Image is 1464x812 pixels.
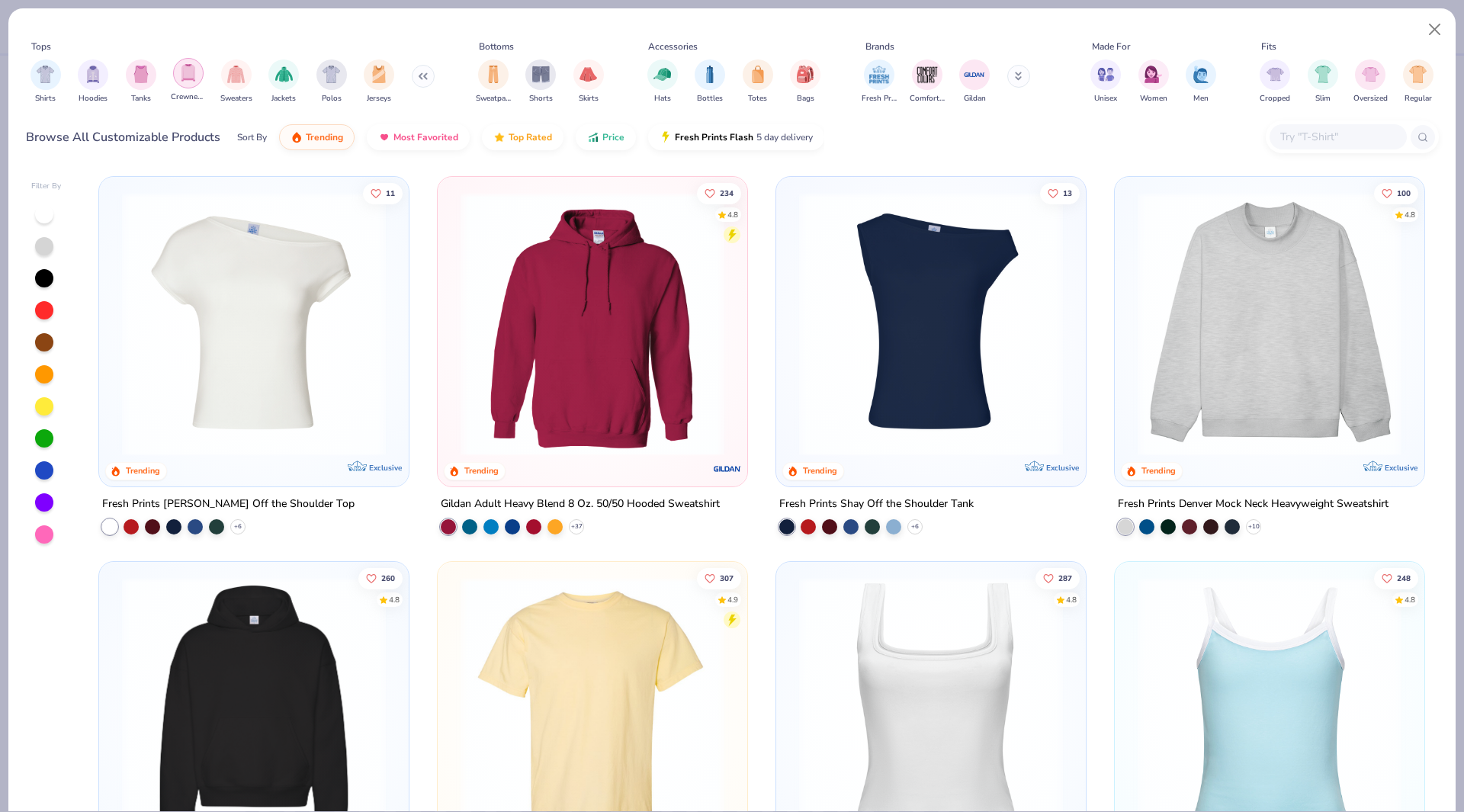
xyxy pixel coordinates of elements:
[227,66,245,83] img: Sweaters Image
[573,59,604,104] button: filter button
[1193,93,1209,104] span: Men
[1260,93,1290,104] span: Cropped
[865,40,894,53] div: Brands
[364,59,394,104] div: filter for Jerseys
[1397,189,1411,197] span: 100
[378,131,390,143] img: most_fav.gif
[1035,567,1080,589] button: Like
[695,59,725,104] button: filter button
[1130,192,1409,456] img: f5d85501-0dbb-4ee4-b115-c08fa3845d83
[485,66,502,83] img: Sweatpants Image
[268,59,299,104] button: filter button
[1247,522,1259,531] span: + 10
[727,209,738,220] div: 4.8
[525,59,556,104] div: filter for Shorts
[647,59,678,104] button: filter button
[1097,66,1115,83] img: Unisex Image
[1405,93,1432,104] span: Regular
[482,124,563,150] button: Top Rated
[359,567,403,589] button: Like
[271,93,296,104] span: Jackets
[790,59,820,104] div: filter for Bags
[1138,59,1169,104] button: filter button
[1046,463,1079,473] span: Exclusive
[579,93,599,104] span: Skirts
[862,59,897,104] button: filter button
[911,522,919,531] span: + 6
[910,93,945,104] span: Comfort Colors
[476,59,511,104] div: filter for Sweatpants
[862,59,897,104] div: filter for Fresh Prints
[1308,59,1338,104] button: filter button
[797,93,814,104] span: Bags
[1090,59,1121,104] div: filter for Unisex
[220,59,252,104] button: filter button
[732,192,1011,456] img: a164e800-7022-4571-a324-30c76f641635
[1397,574,1411,582] span: 248
[720,189,734,197] span: 234
[727,594,738,605] div: 4.9
[102,495,355,514] div: Fresh Prints [PERSON_NAME] Off the Shoulder Top
[367,93,391,104] span: Jerseys
[1040,182,1080,204] button: Like
[654,93,671,104] span: Hats
[171,58,206,103] div: filter for Crewnecks
[171,91,206,103] span: Crewnecks
[1260,59,1290,104] button: filter button
[1140,93,1167,104] span: Women
[1362,66,1379,83] img: Oversized Image
[1145,66,1162,83] img: Women Image
[720,574,734,582] span: 307
[791,192,1071,456] img: 5716b33b-ee27-473a-ad8a-9b8687048459
[695,59,725,104] div: filter for Bottles
[1384,463,1417,473] span: Exclusive
[1186,59,1216,104] div: filter for Men
[1308,59,1338,104] div: filter for Slim
[743,59,773,104] button: filter button
[1374,567,1418,589] button: Like
[1090,59,1121,104] button: filter button
[322,93,342,104] span: Polos
[220,59,252,104] div: filter for Sweaters
[133,66,149,83] img: Tanks Image
[910,59,945,104] div: filter for Comfort Colors
[131,93,151,104] span: Tanks
[476,59,511,104] button: filter button
[743,59,773,104] div: filter for Totes
[476,93,511,104] span: Sweatpants
[85,66,101,83] img: Hoodies Image
[648,40,698,53] div: Accessories
[868,63,891,86] img: Fresh Prints Image
[35,93,56,104] span: Shirts
[675,131,753,143] span: Fresh Prints Flash
[1260,59,1290,104] div: filter for Cropped
[573,59,604,104] div: filter for Skirts
[748,93,767,104] span: Totes
[237,130,267,144] div: Sort By
[697,182,741,204] button: Like
[1058,574,1072,582] span: 287
[959,59,990,104] button: filter button
[1405,594,1415,605] div: 4.8
[1374,182,1418,204] button: Like
[220,93,252,104] span: Sweaters
[369,463,402,473] span: Exclusive
[756,129,813,146] span: 5 day delivery
[712,454,743,484] img: Gildan logo
[234,522,242,531] span: + 6
[1063,189,1072,197] span: 13
[371,66,387,83] img: Jerseys Image
[114,192,393,456] img: a1c94bf0-cbc2-4c5c-96ec-cab3b8502a7f
[862,93,897,104] span: Fresh Prints
[1353,59,1388,104] div: filter for Oversized
[1267,66,1284,83] img: Cropped Image
[79,93,108,104] span: Hoodies
[602,131,624,143] span: Price
[1070,192,1349,456] img: af1e0f41-62ea-4e8f-9b2b-c8bb59fc549d
[660,131,672,143] img: flash.gif
[441,495,720,514] div: Gildan Adult Heavy Blend 8 Oz. 50/50 Hooded Sweatshirt
[78,59,108,104] button: filter button
[387,189,396,197] span: 11
[268,59,299,104] div: filter for Jackets
[275,66,293,83] img: Jackets Image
